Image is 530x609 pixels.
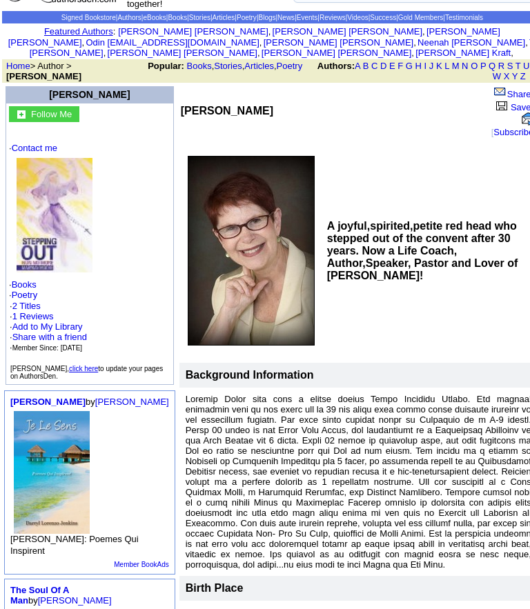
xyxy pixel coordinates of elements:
[445,14,483,21] a: Testimonials
[10,321,87,352] font: · · ·
[444,61,449,71] a: L
[10,397,169,407] font: by
[6,71,81,81] b: [PERSON_NAME]
[8,26,500,48] a: [PERSON_NAME] [PERSON_NAME]
[10,585,112,606] font: by
[262,39,263,47] font: i
[355,61,360,71] a: A
[14,411,90,535] img: 60525.jpg
[494,86,506,97] img: share_page.gif
[106,50,107,57] font: i
[462,61,468,71] a: N
[12,290,38,300] a: Poetry
[452,61,460,71] a: M
[513,50,515,57] font: i
[17,158,92,272] img: 48050.jpg
[186,582,244,594] font: Birth Place
[512,71,518,81] a: Y
[10,585,69,606] a: The Soul Of A Man
[86,37,259,48] a: Odin [EMAIL_ADDRESS][DOMAIN_NAME]
[49,89,130,100] font: [PERSON_NAME]
[12,321,83,332] a: Add to My Library
[504,71,510,81] a: X
[44,26,115,37] font: :
[327,220,518,281] b: A joyful,spirited,petite red head who stepped out of the convent after 30 years. Now a Life Coach...
[244,61,274,71] a: Articles
[520,71,526,81] a: Z
[416,39,418,47] font: i
[213,14,235,21] a: Articles
[12,301,41,311] a: 2 Titles
[6,61,81,81] font: > Author >
[12,344,83,352] font: Member Since: [DATE]
[95,397,169,407] a: [PERSON_NAME]
[10,534,139,556] font: [PERSON_NAME]: Poemes Qui Inspirent
[277,14,295,21] a: News
[480,61,486,71] a: P
[398,14,444,21] a: Gold Members
[389,61,395,71] a: E
[494,99,509,110] img: library.gif
[84,39,86,47] font: i
[370,14,396,21] a: Success
[186,369,314,381] b: Background Information
[397,61,403,71] a: F
[363,61,369,71] a: B
[12,332,87,342] a: Share with a friend
[143,14,166,21] a: eBooks
[317,61,355,71] b: Authors:
[271,28,272,36] font: i
[69,365,98,372] a: click here
[114,561,168,568] a: Member BookAds
[117,14,141,21] a: Authors
[61,14,116,21] a: Signed Bookstore
[424,61,427,71] a: I
[523,61,529,71] a: U
[498,61,504,71] a: R
[489,61,495,71] a: Q
[188,156,315,346] img: 154400.jpg
[12,279,37,290] a: Books
[418,37,525,48] a: Neenah [PERSON_NAME]
[44,26,113,37] a: Featured Authors
[273,26,422,37] a: [PERSON_NAME] [PERSON_NAME]
[12,143,57,153] a: Contact me
[189,14,210,21] a: Stories
[181,105,273,117] b: [PERSON_NAME]
[262,48,411,58] a: [PERSON_NAME] [PERSON_NAME]
[264,37,413,48] a: [PERSON_NAME] [PERSON_NAME]
[425,28,426,36] font: i
[214,61,242,71] a: Stories
[347,14,368,21] a: Videos
[507,61,513,71] a: S
[10,365,163,380] font: [PERSON_NAME], to update your pages on AuthorsDen.
[31,108,72,119] a: Follow Me
[371,61,377,71] a: C
[38,595,112,606] a: [PERSON_NAME]
[471,61,478,71] a: O
[380,61,386,71] a: D
[415,48,511,58] a: [PERSON_NAME] Kraft
[258,14,275,21] a: Blogs
[9,143,170,353] font: · · ·
[491,127,494,137] font: [
[181,117,491,131] iframe: fb:like Facebook Social Plugin
[237,14,257,21] a: Poetry
[516,61,521,71] a: T
[12,311,54,321] a: 1 Reviews
[277,61,303,71] a: Poetry
[528,39,529,47] font: i
[187,61,212,71] a: Books
[436,61,442,71] a: K
[10,397,86,407] a: [PERSON_NAME]
[17,110,26,119] img: gc.jpg
[10,301,87,352] font: · ·
[493,71,501,81] a: W
[414,50,415,57] font: i
[406,61,413,71] a: G
[429,61,434,71] a: J
[297,14,318,21] a: Events
[31,109,72,119] font: Follow Me
[148,61,184,71] b: Popular:
[320,14,346,21] a: Reviews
